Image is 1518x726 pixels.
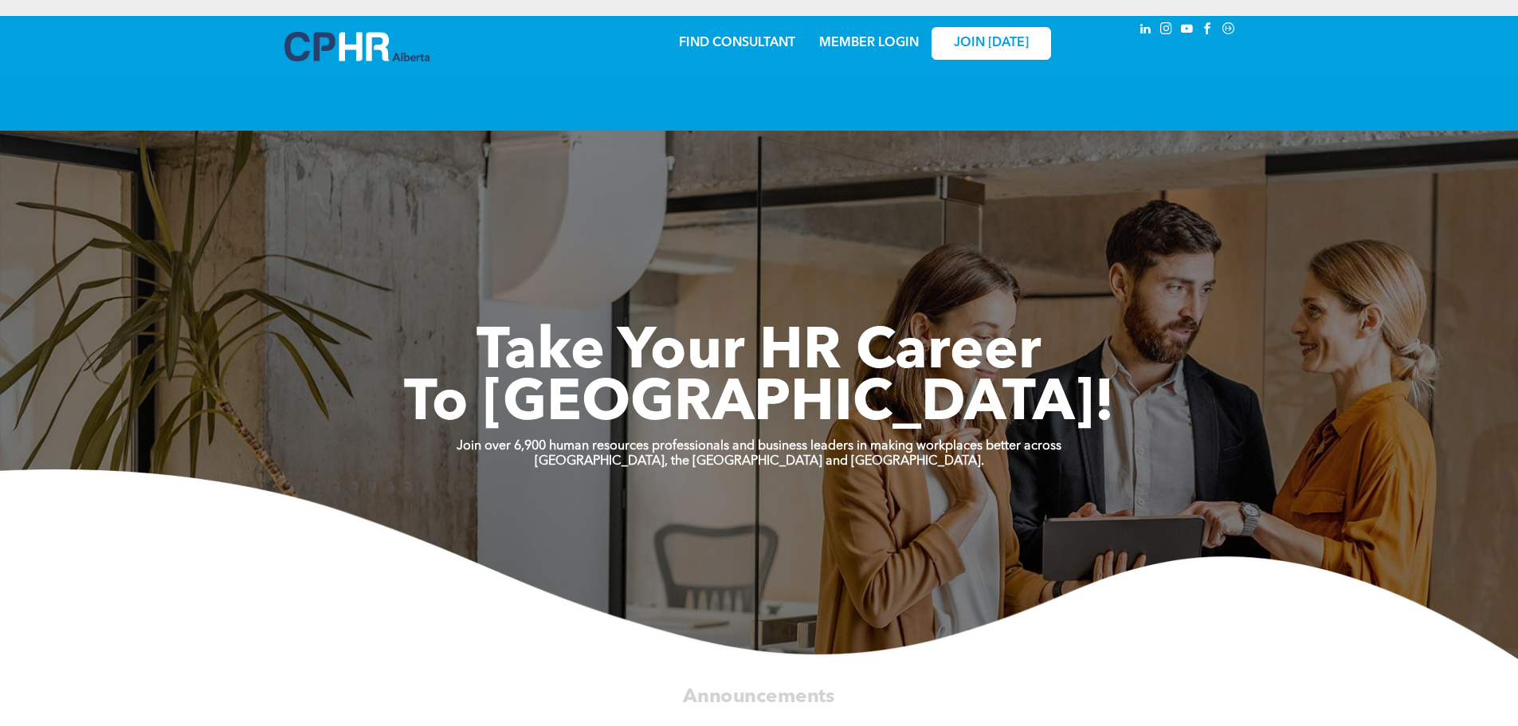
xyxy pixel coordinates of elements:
span: Take Your HR Career [477,324,1041,382]
span: To [GEOGRAPHIC_DATA]! [404,376,1115,434]
span: JOIN [DATE] [954,36,1029,51]
a: instagram [1158,20,1175,41]
img: A blue and white logo for cp alberta [284,32,430,61]
strong: [GEOGRAPHIC_DATA], the [GEOGRAPHIC_DATA] and [GEOGRAPHIC_DATA]. [535,455,984,468]
a: MEMBER LOGIN [819,37,919,49]
a: youtube [1179,20,1196,41]
strong: Join over 6,900 human resources professionals and business leaders in making workplaces better ac... [457,440,1061,453]
span: Announcements [683,687,834,706]
a: linkedin [1137,20,1155,41]
a: facebook [1199,20,1217,41]
a: FIND CONSULTANT [679,37,795,49]
a: Social network [1220,20,1238,41]
a: JOIN [DATE] [932,27,1051,60]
